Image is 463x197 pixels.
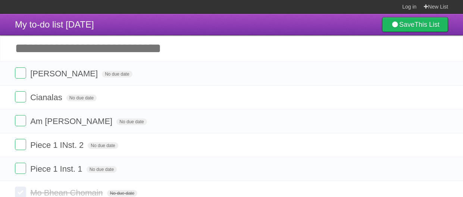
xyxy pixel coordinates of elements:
[15,139,26,150] label: Done
[30,164,84,174] span: Piece 1 Inst. 1
[414,21,439,28] b: This List
[107,190,137,197] span: No due date
[15,91,26,102] label: Done
[15,115,26,126] label: Done
[382,17,448,32] a: SaveThis List
[30,140,85,150] span: Piece 1 INst. 2
[15,67,26,79] label: Done
[66,95,97,101] span: No due date
[88,142,118,149] span: No due date
[116,118,147,125] span: No due date
[30,69,100,78] span: [PERSON_NAME]
[15,19,94,29] span: My to-do list [DATE]
[87,166,117,173] span: No due date
[102,71,132,77] span: No due date
[30,117,114,126] span: Am [PERSON_NAME]
[15,163,26,174] label: Done
[30,93,64,102] span: Cianalas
